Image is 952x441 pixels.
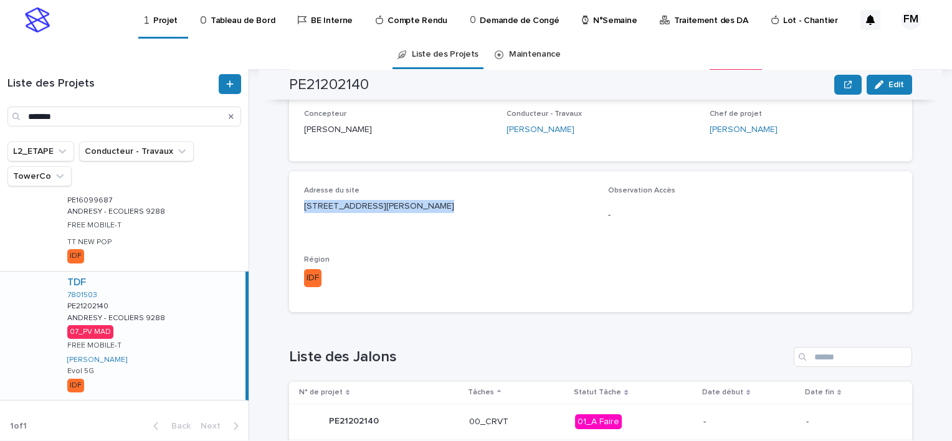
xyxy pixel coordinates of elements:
span: Back [164,422,191,430]
p: [STREET_ADDRESS][PERSON_NAME] [304,200,593,213]
a: [PERSON_NAME] [67,356,127,364]
a: 7801503 [67,291,97,300]
div: FM [901,10,921,30]
p: PE21202140 [67,300,111,311]
a: Maintenance [509,40,561,69]
p: PE21202140 [329,414,381,427]
p: Date début [702,386,743,399]
span: Conducteur - Travaux [507,110,582,118]
p: 00_CRVT [469,417,565,427]
h2: PE21202140 [289,76,369,94]
p: Evol 5G [67,367,94,376]
span: Concepteur [304,110,346,118]
p: TT NEW POP [67,238,112,247]
tr: PE21202140PE21202140 00_CRVT01_A Faire-- [289,404,912,440]
button: TowerCo [7,166,72,186]
p: - [608,209,897,222]
span: Chef de projet [710,110,762,118]
p: N° de projet [299,386,343,399]
p: [PERSON_NAME] [304,123,492,136]
img: stacker-logo-s-only.png [25,7,50,32]
p: ANDRESY - ECOLIERS 9288 [67,311,168,323]
p: Statut Tâche [574,386,621,399]
a: [PERSON_NAME] [507,123,574,136]
p: FREE MOBILE-T [67,221,121,230]
h1: Liste des Projets [7,77,216,91]
a: TDF [67,277,86,288]
input: Search [7,107,241,126]
input: Search [794,347,912,367]
button: Next [196,420,249,432]
h1: Liste des Jalons [289,348,789,366]
div: 07_PV MAD [67,325,113,339]
span: Adresse du site [304,187,359,194]
span: Next [201,422,228,430]
p: - [806,417,892,427]
span: Observation Accès [608,187,675,194]
p: Date fin [805,386,834,399]
button: Edit [867,75,912,95]
div: IDF [67,249,84,263]
p: - [703,417,796,427]
span: Edit [888,80,904,89]
div: 01_A Faire [575,414,622,430]
p: ANDRESY - ECOLIERS 9288 [67,205,168,216]
p: PE16099687 [67,194,115,205]
button: L2_ETAPE [7,141,74,161]
button: Conducteur - Travaux [79,141,194,161]
button: Back [143,420,196,432]
p: Tâches [468,386,494,399]
a: [PERSON_NAME] [710,123,778,136]
span: Région [304,256,330,263]
a: Liste des Projets [412,40,478,69]
p: FREE MOBILE-T [67,341,121,350]
div: IDF [67,379,84,392]
div: IDF [304,269,321,287]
